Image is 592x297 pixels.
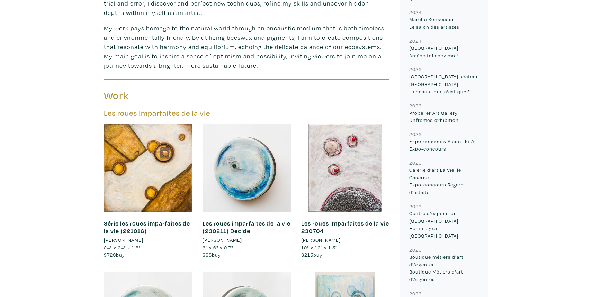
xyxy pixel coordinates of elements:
[301,244,338,251] span: 10" x 12" x 1.5"
[409,102,422,109] small: 2023
[301,219,389,235] a: Les roues imparfaites de la vie 230704
[409,166,479,196] p: Galerie d'art La Vieille Caserne Expo-concours Regard d'artiste
[203,251,212,258] span: $85
[409,210,479,239] p: Centre d'exposition [GEOGRAPHIC_DATA] Hommage à [GEOGRAPHIC_DATA]
[104,89,242,102] h3: Work
[203,236,242,244] li: [PERSON_NAME]
[301,236,389,244] a: [PERSON_NAME]
[301,251,322,258] span: buy
[409,253,479,283] p: Boutique métiers d'art d'Argenteuil Boutique Métiers d'art d'Argenteuil
[301,236,341,244] li: [PERSON_NAME]
[409,9,422,16] small: 2024
[409,66,422,73] small: 2023
[409,16,479,30] p: Marché Bonsecour Le salon des artistes
[409,131,422,137] small: 2023
[203,244,233,251] span: 6" x 6" x 0.7"
[104,236,143,244] li: [PERSON_NAME]
[409,247,422,253] small: 2023
[104,251,116,258] span: $720
[409,44,479,59] p: [GEOGRAPHIC_DATA] Amène toi chez moi!
[409,160,422,166] small: 2023
[104,236,192,244] a: [PERSON_NAME]
[203,236,291,244] a: [PERSON_NAME]
[409,290,422,297] small: 2023
[203,251,221,258] span: buy
[301,251,313,258] span: $215
[203,219,290,235] a: Les roues imparfaites de la vie (230811) Decide
[104,23,389,70] p: My work pays homage to the natural world through an encaustic medium that is both timeless and en...
[104,108,389,118] h5: Les roues imparfaites de la vie
[104,251,125,258] span: buy
[409,109,479,124] p: Propeller Art Gallery Unframed exhibition
[409,137,479,152] p: Expo-concours Blainville-Art Expo-concours
[409,73,479,95] p: [GEOGRAPHIC_DATA] secteur [GEOGRAPHIC_DATA] L'encaustique c'est quoi?
[409,38,422,44] small: 2024
[104,244,141,251] span: 24" x 24" x 1.5"
[104,219,190,235] a: Série les roues imparfaites de la vie (221016)
[409,203,422,210] small: 2023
